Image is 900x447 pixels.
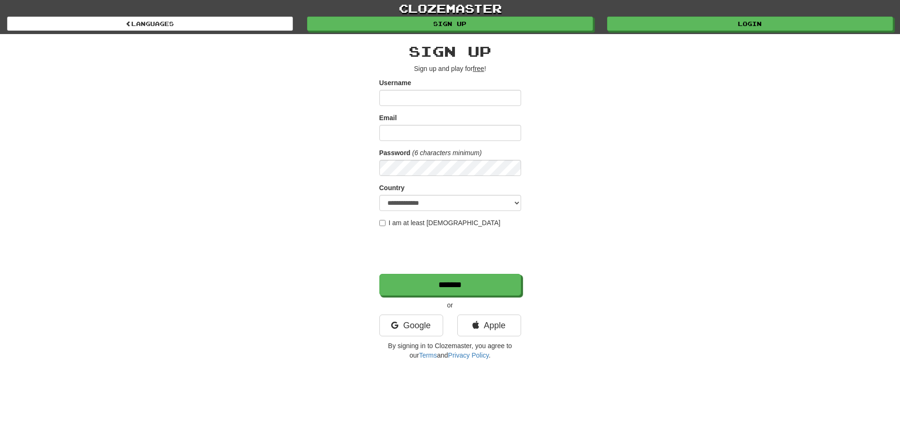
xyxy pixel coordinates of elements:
p: Sign up and play for ! [379,64,521,73]
input: I am at least [DEMOGRAPHIC_DATA] [379,220,386,226]
u: free [473,65,484,72]
label: Username [379,78,411,88]
label: Country [379,183,405,193]
p: or [379,300,521,310]
h2: Sign up [379,44,521,59]
a: Google [379,315,443,336]
a: Privacy Policy [448,351,489,359]
label: Email [379,113,397,123]
label: I am at least [DEMOGRAPHIC_DATA] [379,218,501,228]
label: Password [379,148,411,158]
iframe: reCAPTCHA [379,232,523,269]
a: Sign up [307,17,593,31]
a: Terms [419,351,437,359]
em: (6 characters minimum) [412,149,482,157]
a: Languages [7,17,293,31]
a: Apple [457,315,521,336]
a: Login [607,17,893,31]
p: By signing in to Clozemaster, you agree to our and . [379,341,521,360]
